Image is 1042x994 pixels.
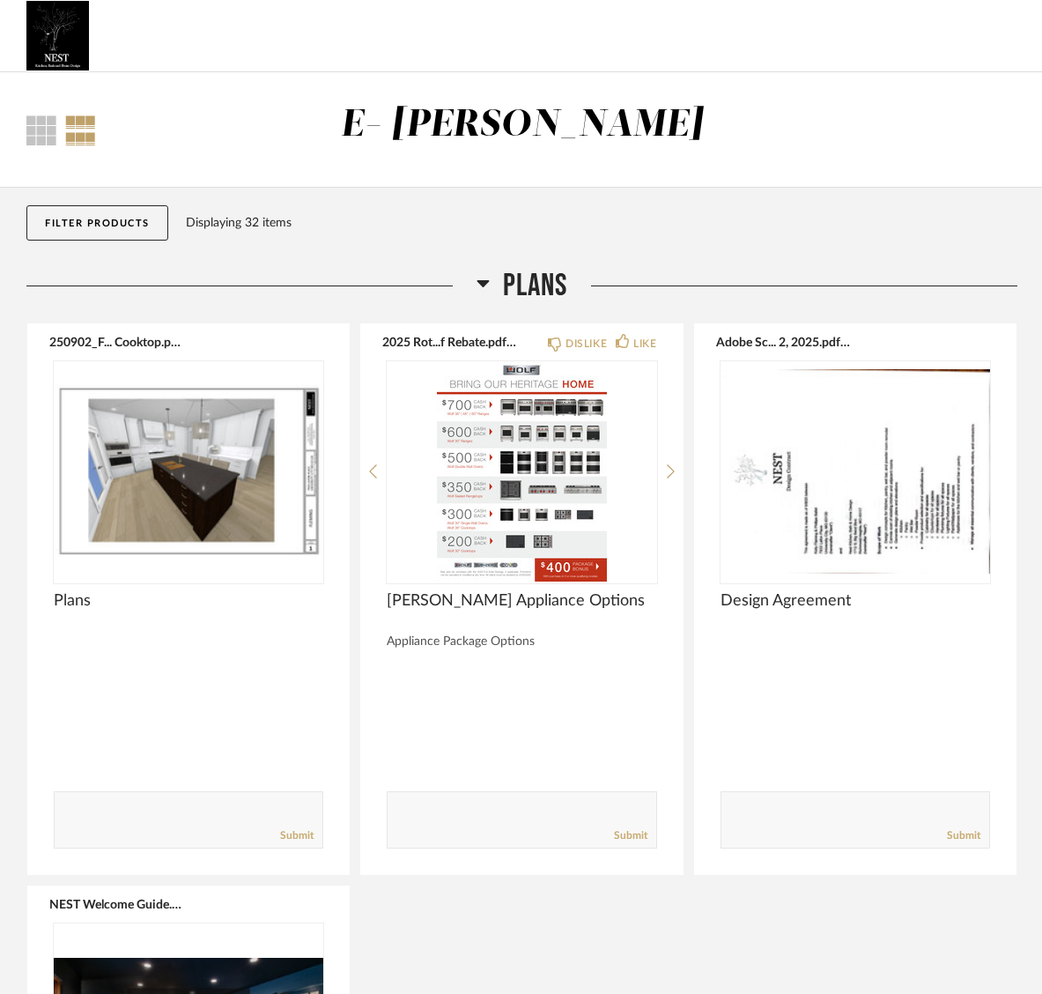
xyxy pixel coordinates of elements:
[387,634,656,649] div: Appliance Package Options
[614,828,647,843] a: Submit
[54,361,323,582] img: undefined
[565,335,607,352] div: DISLIKE
[633,335,656,352] div: LIKE
[54,591,323,611] span: Plans
[716,335,851,349] button: Adobe Sc... 2, 2025.pdf
[341,107,703,144] div: E- [PERSON_NAME]
[721,591,990,611] span: Design Agreement
[280,828,314,843] a: Submit
[26,205,168,241] button: Filter Products
[186,213,1009,233] div: Displaying 32 items
[26,1,89,71] img: 66686036-b6c6-4663-8f7f-c6259b213059.jpg
[387,361,656,582] img: undefined
[49,897,184,911] button: NEST Welcome Guide.pdf
[503,267,567,305] span: Plans
[947,828,980,843] a: Submit
[721,361,990,582] img: undefined
[49,335,184,349] button: 250902_F... Cooktop.pdf
[382,335,517,349] button: 2025 Rot...f Rebate.pdf
[387,591,656,611] span: [PERSON_NAME] Appliance Options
